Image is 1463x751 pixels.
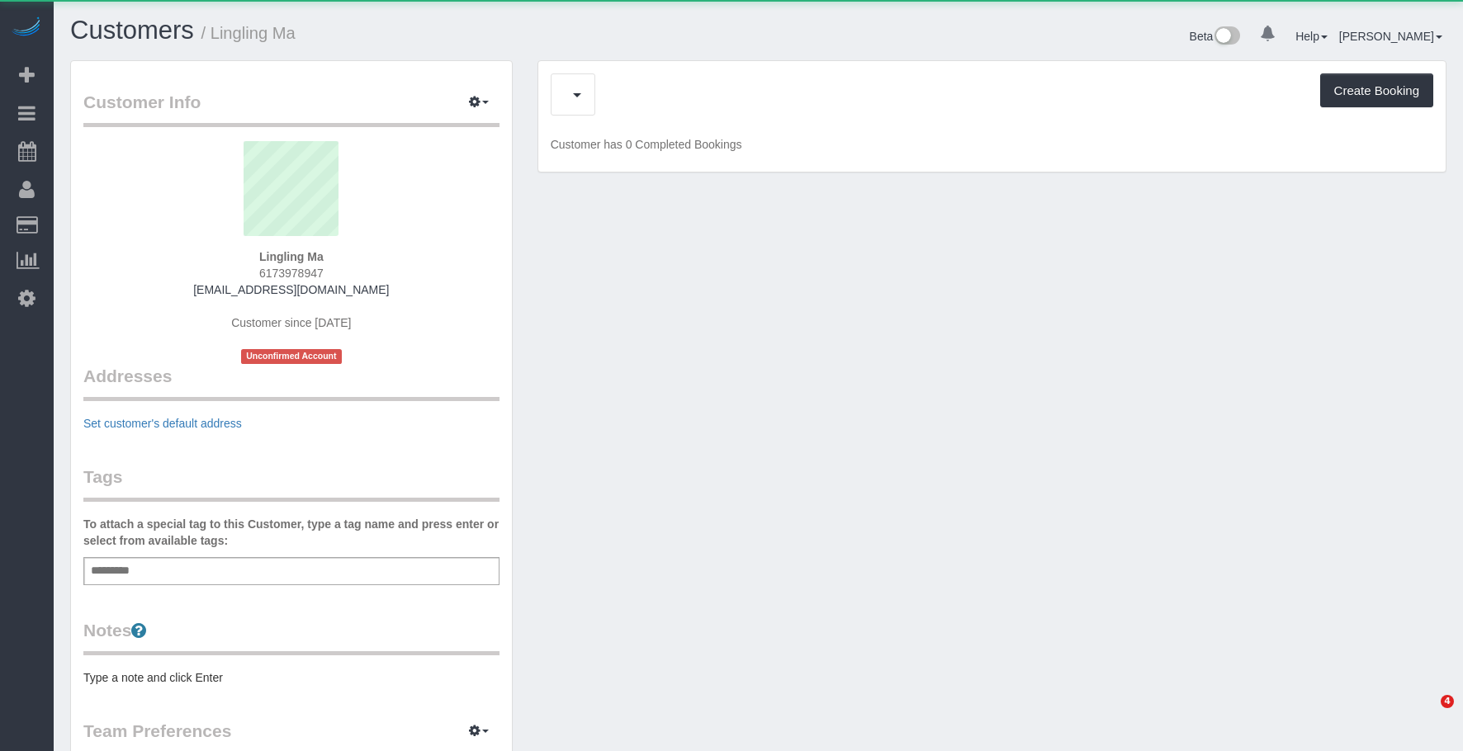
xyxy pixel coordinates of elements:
[10,17,43,40] img: Automaid Logo
[83,669,500,686] pre: Type a note and click Enter
[1320,73,1433,108] button: Create Booking
[83,465,500,502] legend: Tags
[83,516,500,549] label: To attach a special tag to this Customer, type a tag name and press enter or select from availabl...
[241,349,342,363] span: Unconfirmed Account
[83,618,500,655] legend: Notes
[1295,30,1328,43] a: Help
[83,90,500,127] legend: Customer Info
[1339,30,1442,43] a: [PERSON_NAME]
[551,136,1433,153] p: Customer has 0 Completed Bookings
[201,24,296,42] small: / Lingling Ma
[83,417,242,430] a: Set customer's default address
[259,250,324,263] strong: Lingling Ma
[1441,695,1454,708] span: 4
[1213,26,1240,48] img: New interface
[70,16,194,45] a: Customers
[1407,695,1446,734] iframe: Intercom live chat
[259,267,324,280] span: 6173978947
[193,283,389,296] a: [EMAIL_ADDRESS][DOMAIN_NAME]
[231,316,351,329] span: Customer since [DATE]
[1190,30,1241,43] a: Beta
